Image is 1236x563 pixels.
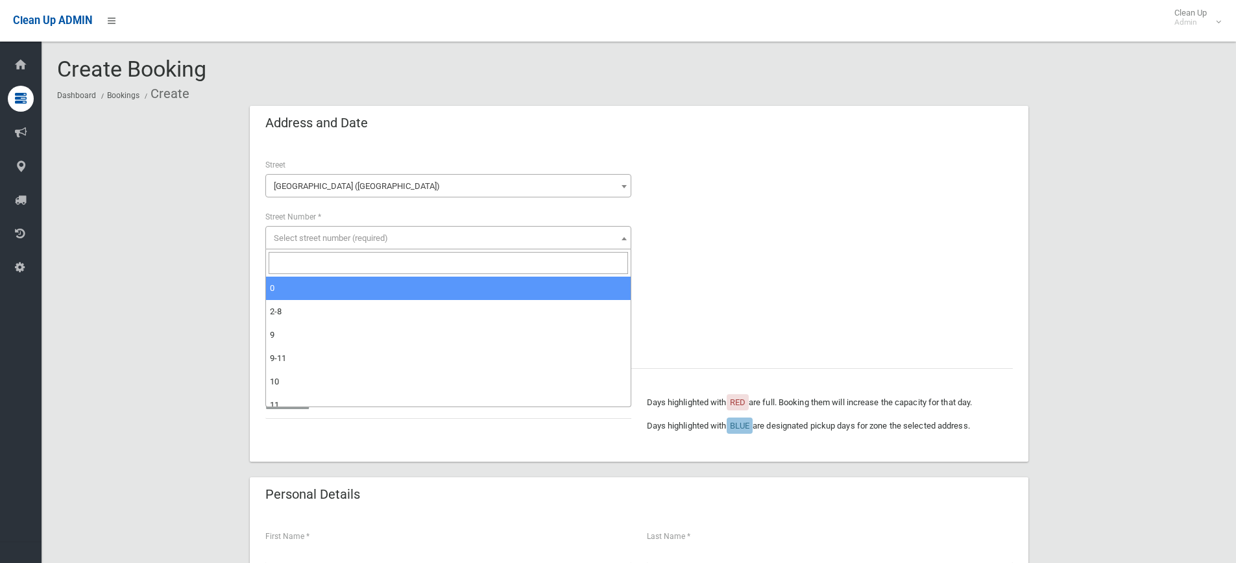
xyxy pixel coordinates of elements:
[730,397,745,407] span: RED
[270,283,274,293] span: 0
[269,177,628,195] span: Brighton Avenue (CROYDON PARK 2133)
[107,91,139,100] a: Bookings
[270,353,286,363] span: 9-11
[141,82,189,106] li: Create
[270,400,279,410] span: 11
[13,14,92,27] span: Clean Up ADMIN
[57,91,96,100] a: Dashboard
[730,421,749,431] span: BLUE
[647,418,1013,434] p: Days highlighted with are designated pickup days for zone the selected address.
[1168,8,1220,27] span: Clean Up
[265,174,631,197] span: Brighton Avenue (CROYDON PARK 2133)
[274,233,388,243] span: Select street number (required)
[57,56,206,82] span: Create Booking
[270,330,274,340] span: 9
[647,395,1013,410] p: Days highlighted with are full. Booking them will increase the capacity for that day.
[1174,18,1207,27] small: Admin
[270,377,279,386] span: 10
[270,307,282,316] span: 2-8
[250,482,376,507] header: Personal Details
[250,110,383,136] header: Address and Date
